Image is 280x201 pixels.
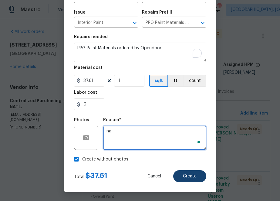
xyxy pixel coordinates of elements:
textarea: To enrich screen reader interactions, please activate Accessibility in Grammarly extension settings [74,43,206,62]
button: sqft [149,75,168,87]
textarea: To enrich screen reader interactions, please activate Accessibility in Grammarly extension settings [103,126,206,150]
h5: Photos [74,118,89,122]
h5: Reason* [103,118,121,122]
button: Open [198,19,207,27]
span: Cancel [147,174,161,179]
h5: Repairs needed [74,35,108,39]
h5: Repairs Prefill [142,10,172,15]
span: Create without photos [82,156,128,163]
h5: Material cost [74,66,103,70]
button: Create [173,170,206,182]
h5: Issue [74,10,86,15]
div: Total [74,173,107,180]
span: $ 37.61 [86,172,107,179]
h5: Labor cost [74,90,97,95]
button: ft [168,75,184,87]
button: Open [130,19,139,27]
button: Cancel [138,170,171,182]
button: count [184,75,206,87]
span: Create [183,174,197,179]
